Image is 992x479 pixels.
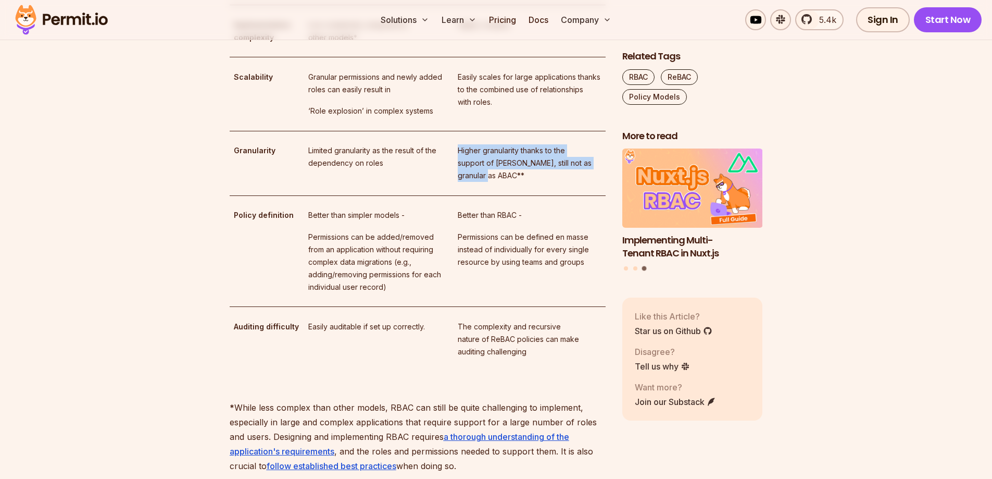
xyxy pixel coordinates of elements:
a: Docs [524,9,552,30]
a: Sign In [856,7,910,32]
h3: Implementing Multi-Tenant RBAC in Nuxt.js [622,234,763,260]
p: Better than simpler models - [308,209,449,222]
p: Limited granularity as the result of the dependency on roles [308,144,449,169]
p: Disagree? [635,346,690,358]
button: Go to slide 2 [633,267,637,271]
p: The complexity and recursive nature of ReBAC policies can make auditing challenging [458,321,601,358]
p: Easily scales for large applications thanks to the combined use of relationships with roles. [458,71,601,108]
li: 3 of 3 [622,149,763,260]
strong: Policy definition [234,211,294,219]
div: Posts [622,149,763,273]
a: Start Now [914,7,982,32]
p: ‘Role explosion’ in complex systems [308,105,449,117]
p: Better than RBAC - [458,209,601,222]
p: Higher granularity thanks to the support of [PERSON_NAME], still not as granular as ABAC [458,144,601,182]
button: Learn [437,9,481,30]
a: Join our Substack [635,396,716,408]
a: Tell us why [635,360,690,373]
p: Granular permissions and newly added roles can easily result in [308,71,449,96]
button: Company [557,9,616,30]
p: Permissions can be defined en masse instead of individually for every single resource by using te... [458,231,601,268]
p: Want more? [635,381,716,394]
a: Star us on Github [635,325,712,337]
a: follow established best practices [267,461,396,471]
a: Policy Models [622,89,687,105]
h2: Related Tags [622,50,763,63]
a: Pricing [485,9,520,30]
strong: Implementation complexity [234,20,291,42]
strong: Granularity [234,146,275,155]
a: 5.4k [795,9,844,30]
button: Go to slide 3 [642,266,647,271]
strong: Scalability [234,72,273,81]
strong: Auditing difficulty [234,322,299,331]
a: ReBAC [661,69,698,85]
button: Solutions [376,9,433,30]
img: Implementing Multi-Tenant RBAC in Nuxt.js [622,149,763,228]
span: 5.4k [813,14,836,26]
a: RBAC [622,69,655,85]
img: Permit logo [10,2,112,38]
button: Go to slide 1 [624,267,628,271]
p: Easily auditable if set up correctly. [308,321,449,333]
a: Implementing Multi-Tenant RBAC in Nuxt.jsImplementing Multi-Tenant RBAC in Nuxt.js [622,149,763,260]
p: While less complex than other models, RBAC can still be quite challenging to implement, especiall... [230,386,606,473]
h2: More to read [622,130,763,143]
p: Like this Article? [635,310,712,323]
p: Permissions can be added/removed from an application without requiring complex data migrations (e... [308,231,449,293]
